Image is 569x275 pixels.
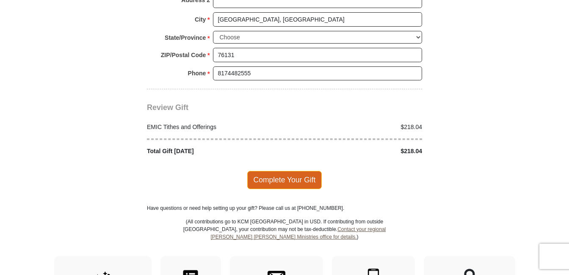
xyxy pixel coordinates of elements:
strong: ZIP/Postal Code [161,49,206,61]
a: Contact your regional [PERSON_NAME] [PERSON_NAME] Ministries office for details. [210,226,386,240]
div: Total Gift [DATE] [143,147,285,156]
div: EMIC Tithes and Offerings [143,123,285,132]
p: (All contributions go to KCM [GEOGRAPHIC_DATA] in USD. If contributing from outside [GEOGRAPHIC_D... [183,218,386,256]
span: Review Gift [147,103,188,112]
strong: Phone [188,67,206,79]
div: $218.04 [284,147,427,156]
strong: State/Province [165,32,206,44]
span: Complete Your Gift [247,171,322,189]
div: $218.04 [284,123,427,132]
p: Have questions or need help setting up your gift? Please call us at [PHONE_NUMBER]. [147,204,422,212]
strong: City [195,14,206,25]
